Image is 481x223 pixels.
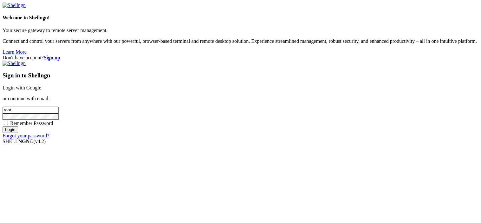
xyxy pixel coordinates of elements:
[3,72,478,79] h3: Sign in to Shellngn
[3,85,41,90] a: Login with Google
[4,121,8,125] input: Remember Password
[3,133,49,138] a: Forgot your password?
[3,126,18,133] input: Login
[3,49,27,55] a: Learn More
[3,96,478,102] p: or continue with email:
[10,121,53,126] span: Remember Password
[44,55,60,60] a: Sign up
[3,3,26,8] img: Shellngn
[3,15,478,21] h4: Welcome to Shellngn!
[18,139,30,144] b: NGN
[3,107,59,113] input: Email address
[3,55,478,61] div: Don't have account?
[3,139,46,144] span: SHELL ©
[3,61,26,66] img: Shellngn
[3,28,478,33] p: Your secure gateway to remote server management.
[3,38,478,44] p: Connect and control your servers from anywhere with our powerful, browser-based terminal and remo...
[34,139,46,144] span: 4.2.0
